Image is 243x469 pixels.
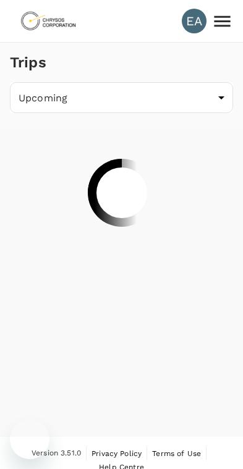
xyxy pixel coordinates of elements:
div: Upcoming [10,82,233,113]
img: Chrysos Corporation [20,7,77,35]
span: Privacy Policy [92,449,142,458]
div: EA [182,9,207,33]
iframe: Button to launch messaging window [10,420,49,459]
h1: Trips [10,43,46,82]
span: Version 3.51.0 [32,447,81,460]
span: Terms of Use [152,449,201,458]
a: Privacy Policy [92,447,142,460]
a: Terms of Use [152,447,201,460]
